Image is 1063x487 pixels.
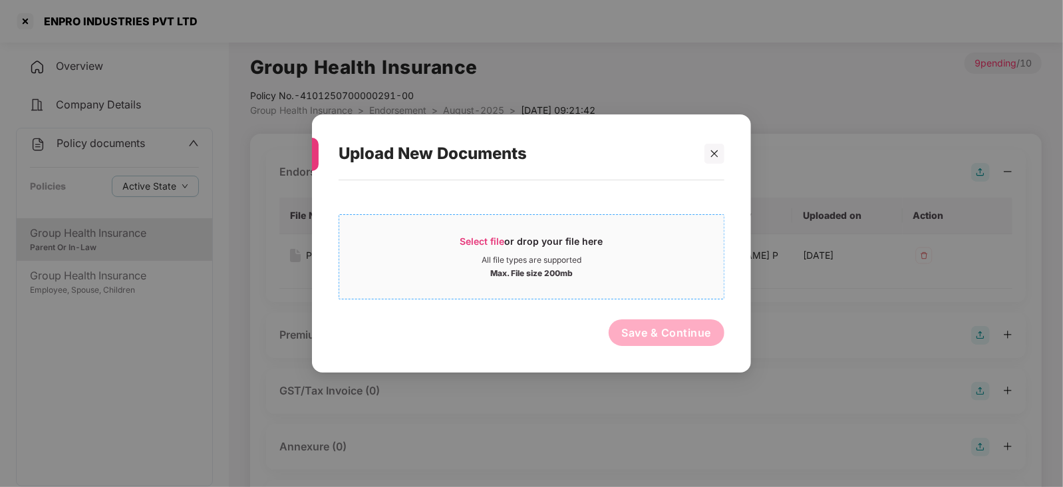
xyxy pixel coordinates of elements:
[710,149,719,158] span: close
[460,235,603,255] div: or drop your file here
[339,128,692,180] div: Upload New Documents
[339,225,724,289] span: Select fileor drop your file hereAll file types are supportedMax. File size 200mb
[609,319,725,346] button: Save & Continue
[490,265,573,279] div: Max. File size 200mb
[460,236,505,247] span: Select file
[482,255,581,265] div: All file types are supported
